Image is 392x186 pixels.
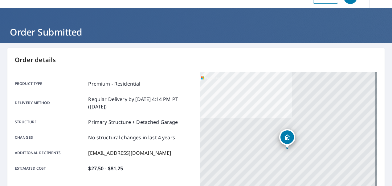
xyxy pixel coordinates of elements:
p: Additional recipients [15,149,86,157]
p: Product type [15,80,86,87]
h1: Order Submitted [7,26,385,38]
p: No structural changes in last 4 years [88,134,175,141]
p: Estimated cost [15,165,86,172]
p: Structure [15,118,86,126]
p: Premium - Residential [88,80,140,87]
p: Primary Structure + Detached Garage [88,118,178,126]
p: Changes [15,134,86,141]
p: Delivery method [15,95,86,110]
div: Dropped pin, building 1, Residential property, 6197 NW 90th Ave Parkland, FL 33067 [279,129,295,148]
p: $27.50 - $81.25 [88,165,123,172]
p: Order details [15,55,377,65]
p: [EMAIL_ADDRESS][DOMAIN_NAME] [88,149,171,157]
p: Regular Delivery by [DATE] 4:14 PM PT ([DATE]) [88,95,192,110]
